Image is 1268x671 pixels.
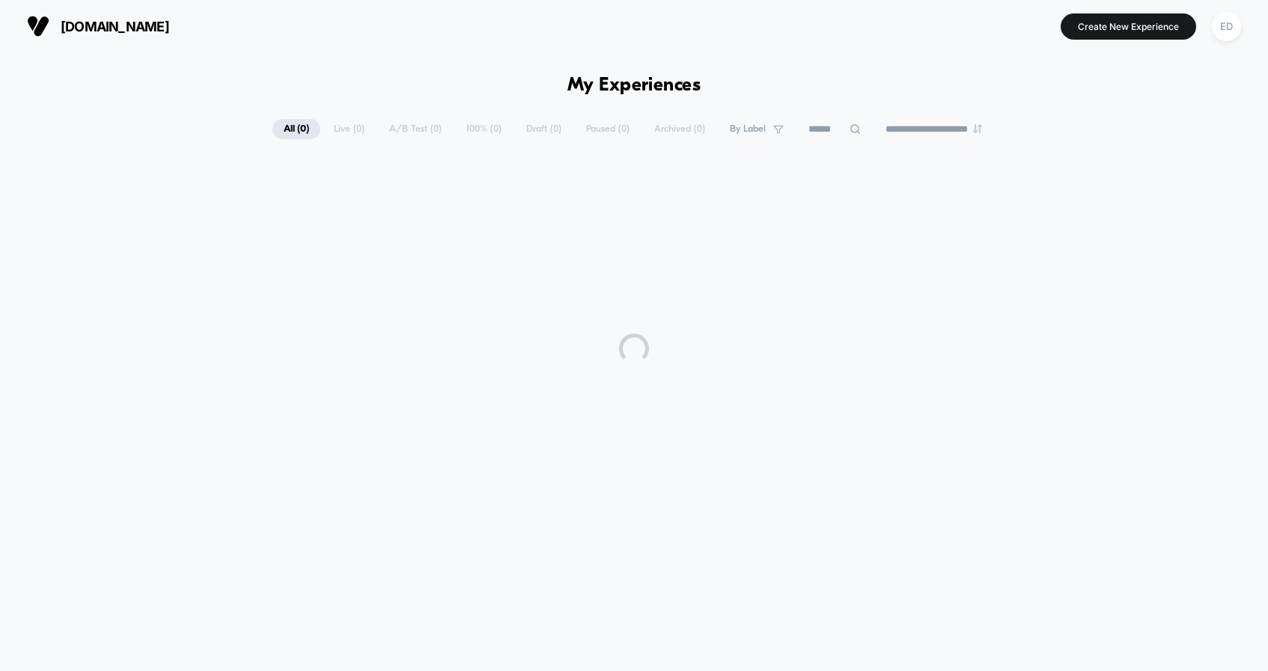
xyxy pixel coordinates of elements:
button: [DOMAIN_NAME] [22,14,174,38]
h1: My Experiences [567,75,701,96]
span: All ( 0 ) [272,119,320,139]
img: end [973,124,982,133]
span: By Label [730,123,766,135]
div: ED [1212,12,1241,41]
span: [DOMAIN_NAME] [61,19,169,34]
button: ED [1207,11,1246,42]
img: Visually logo [27,15,49,37]
button: Create New Experience [1061,13,1196,40]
